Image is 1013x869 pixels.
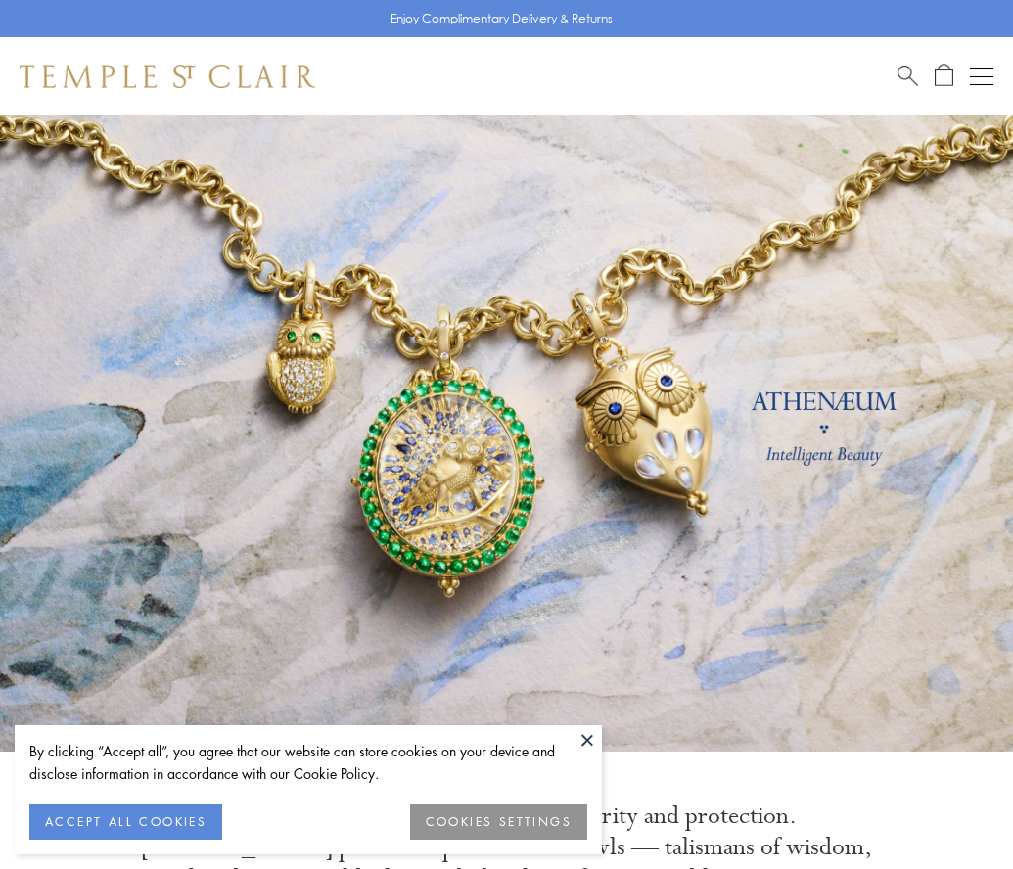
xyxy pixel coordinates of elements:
[20,65,315,88] img: Temple St. Clair
[29,804,222,840] button: ACCEPT ALL COOKIES
[391,9,613,28] p: Enjoy Complimentary Delivery & Returns
[898,64,918,88] a: Search
[935,64,953,88] a: Open Shopping Bag
[970,65,993,88] button: Open navigation
[29,740,587,785] div: By clicking “Accept all”, you agree that our website can store cookies on your device and disclos...
[410,804,587,840] button: COOKIES SETTINGS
